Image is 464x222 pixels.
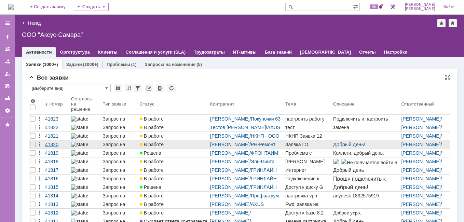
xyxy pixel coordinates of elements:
span: 4. Серийный или инвентарный № оборудования [3,22,118,28]
div: (5) [196,62,202,67]
div: настройка vpn доступа к офису [285,193,330,198]
a: ИТ-активы [233,50,257,55]
div: Экспорт списка [156,84,164,92]
div: 41816 [45,176,68,181]
span: В работе [140,210,164,216]
a: [PERSON_NAME] [401,176,440,181]
div: Тема [285,101,296,107]
span: Brumex [24,135,43,141]
a: В работе [138,132,209,140]
a: [PERSON_NAME] [210,167,249,173]
div: Заявка ГО [285,142,330,147]
a: statusbar-100 (1).png [70,149,101,157]
a: ГРИНЛАЙН [251,184,277,190]
img: statusbar-100 (1).png [71,133,88,139]
div: 41821 [45,133,68,139]
a: [PERSON_NAME] [210,210,249,216]
span: 3. Контактный телефон заявителя [3,15,86,20]
a: Запрос на обслуживание [101,157,138,166]
a: Заявки [26,62,41,67]
a: 41816 [44,175,70,183]
a: В работе [138,123,209,131]
span: [PERSON_NAME] [405,3,435,7]
div: Обновлять список [167,84,176,92]
img: statusbar-100 (1).png [71,184,88,190]
div: Сделать домашней страницей [449,19,457,27]
a: Задачи [66,62,82,67]
a: [PERSON_NAME] [210,184,249,190]
span: @ [34,61,38,65]
a: Проблема с отправкой печати на принтер [284,149,332,157]
a: Решена [138,149,209,157]
div: / [210,176,283,181]
div: / [210,125,283,130]
a: [PERSON_NAME] [401,133,440,139]
span: ru [49,61,52,65]
a: AXUS [267,125,280,130]
a: Трудозатраты [194,50,225,55]
div: Запрос на обслуживание [103,202,137,207]
span: 2. Заявитель [3,8,34,13]
a: В работе [138,175,209,183]
span: . [16,61,17,65]
a: Назад [28,20,41,26]
a: Проблемы [107,62,130,67]
div: / [401,150,449,156]
div: Действия [37,167,42,173]
img: statusbar-100 (1).png [71,210,88,216]
div: тест [285,125,330,130]
th: Статус [138,95,209,115]
a: [PERSON_NAME] [401,202,440,207]
span: ipc [38,61,43,65]
div: 41822 [45,125,68,130]
a: В работе [138,200,209,208]
div: Описание [333,101,355,107]
span: oil [44,61,47,65]
span: 7. Описание проблемы [3,54,57,60]
a: [PERSON_NAME] [401,167,440,173]
span: 98 [370,4,378,9]
div: Доступ к диску G [285,184,330,190]
div: Запрос на обслуживание [103,159,137,164]
span: В работе [140,193,164,198]
a: Отчеты [2,93,13,104]
th: Тип заявки [101,95,138,115]
span: Romanova [17,61,35,65]
a: Клиенты [98,50,118,55]
a: [PERSON_NAME] [401,125,440,130]
span: 5. Модель оборудования и уникальном идентификационном номере ООО «Аксус» [3,29,104,41]
a: Запрос на обслуживание [101,192,138,200]
div: Сортировка... [125,84,133,92]
span: В работе [140,202,164,207]
a: statusbar-100 (1).png [70,200,101,208]
div: / [401,133,449,139]
div: 41820 [45,142,68,147]
a: Создать заявку [2,31,13,42]
div: Запрос на обслуживание [103,167,137,173]
a: [PERSON_NAME] [210,159,249,164]
a: Запрос на обслуживание [101,209,138,217]
a: База знаний [265,50,292,55]
div: (1) [131,62,137,67]
a: statusbar-100 (1).png [70,175,101,183]
span: 75 [47,148,53,153]
div: Осталось на решение [71,96,95,112]
div: Номер [49,101,63,107]
span: (адрес, № комнаты) [62,42,102,47]
a: statusbar-100 (1).png [70,209,101,217]
div: 41813 [45,202,68,207]
a: statusbar-100 (1).png [70,132,101,140]
div: 41815 [45,184,68,190]
div: 41814 [45,193,68,198]
a: Заявки в моей ответственности [2,56,13,67]
div: / [401,116,449,122]
a: Запрос на обслуживание [101,149,138,157]
span: . [35,68,36,73]
span: В работе [140,142,164,147]
div: Действия [37,125,42,130]
a: Тестов [PERSON_NAME] [210,125,266,130]
a: ГРИНЛАЙН [251,176,277,181]
a: НКНП Заявка 12 Аксус-Самара [DATE].doc [284,132,332,140]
